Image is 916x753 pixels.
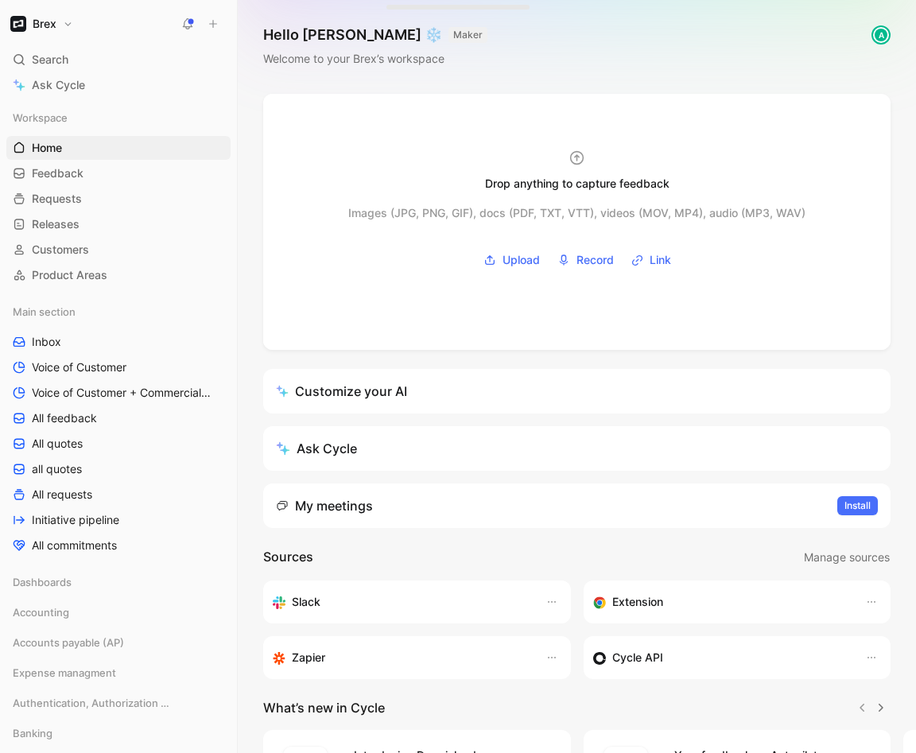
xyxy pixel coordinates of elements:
div: Customize your AI [276,382,407,401]
div: Sync your customers, send feedback and get updates in Slack [273,592,530,611]
button: Install [837,496,878,515]
h3: Extension [612,592,663,611]
div: Search [6,48,231,72]
div: Accounts payable (AP) [6,631,231,659]
a: Customize your AI [263,369,891,413]
div: Authentication, Authorization & Auditing [6,691,231,715]
span: Feedback [32,165,83,181]
div: Accounts payable (AP) [6,631,231,654]
div: A [873,27,889,43]
span: All quotes [32,436,83,452]
h2: What’s new in Cycle [263,698,385,717]
a: Requests [6,187,231,211]
a: All feedback [6,406,231,430]
div: Ask Cycle [276,439,357,458]
span: Manage sources [804,548,890,567]
span: Install [844,498,871,514]
div: My meetings [276,496,373,515]
div: Main sectionInboxVoice of CustomerVoice of Customer + Commercial NRR FeedbackAll feedbackAll quot... [6,300,231,557]
button: MAKER [448,27,487,43]
span: Workspace [13,110,68,126]
span: Customers [32,242,89,258]
span: All requests [32,487,92,503]
span: Inbox [32,334,61,350]
span: Accounts payable (AP) [13,635,124,650]
a: Ask Cycle [6,73,231,97]
h1: Hello [PERSON_NAME] ❄️ [263,25,487,45]
span: Requests [32,191,82,207]
span: All feedback [32,410,97,426]
div: Dashboards [6,570,231,594]
span: Authentication, Authorization & Auditing [13,695,171,711]
a: Voice of Customer [6,355,231,379]
h3: Cycle API [612,648,663,667]
h2: Sources [263,547,313,568]
a: Product Areas [6,263,231,287]
div: Banking [6,721,231,750]
span: Upload [503,250,540,270]
span: Product Areas [32,267,107,283]
div: Accounting [6,600,231,629]
div: Images (JPG, PNG, GIF), docs (PDF, TXT, VTT), videos (MOV, MP4), audio (MP3, WAV) [348,204,805,223]
span: Accounting [13,604,69,620]
a: Inbox [6,330,231,354]
a: All commitments [6,534,231,557]
span: Releases [32,216,80,232]
a: Releases [6,212,231,236]
span: Ask Cycle [32,76,85,95]
a: Voice of Customer + Commercial NRR Feedback [6,381,231,405]
span: all quotes [32,461,82,477]
div: Accounting [6,600,231,624]
div: Authentication, Authorization & Auditing [6,691,231,720]
div: Banking [6,721,231,745]
button: Manage sources [803,547,891,568]
a: Home [6,136,231,160]
button: Record [552,248,619,272]
div: Drop anything to capture feedback [485,174,670,193]
a: Feedback [6,161,231,185]
div: Workspace [6,106,231,130]
div: Expense managment [6,661,231,689]
span: Dashboards [13,574,72,590]
span: Link [650,250,671,270]
a: All quotes [6,432,231,456]
span: Voice of Customer [32,359,126,375]
h3: Slack [292,592,320,611]
span: Expense managment [13,665,116,681]
h1: Brex [33,17,56,31]
span: All commitments [32,538,117,553]
div: Sync customers & send feedback from custom sources. Get inspired by our favorite use case [593,648,850,667]
span: Banking [13,725,52,741]
div: Dashboards [6,570,231,599]
div: Expense managment [6,661,231,685]
button: BrexBrex [6,13,77,35]
span: Record [576,250,614,270]
span: Home [32,140,62,156]
span: Initiative pipeline [32,512,119,528]
img: Brex [10,16,26,32]
a: all quotes [6,457,231,481]
button: Link [626,248,677,272]
a: Initiative pipeline [6,508,231,532]
button: Ask Cycle [263,426,891,471]
span: Search [32,50,68,69]
span: Main section [13,304,76,320]
a: All requests [6,483,231,507]
span: Voice of Customer + Commercial NRR Feedback [32,385,213,401]
a: Customers [6,238,231,262]
div: Main section [6,300,231,324]
div: Welcome to your Brex’s workspace [263,49,487,68]
h3: Zapier [292,648,325,667]
div: Capture feedback from thousands of sources with Zapier (survey results, recordings, sheets, etc). [273,648,530,667]
div: Capture feedback from anywhere on the web [593,592,850,611]
button: Upload [478,248,545,272]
